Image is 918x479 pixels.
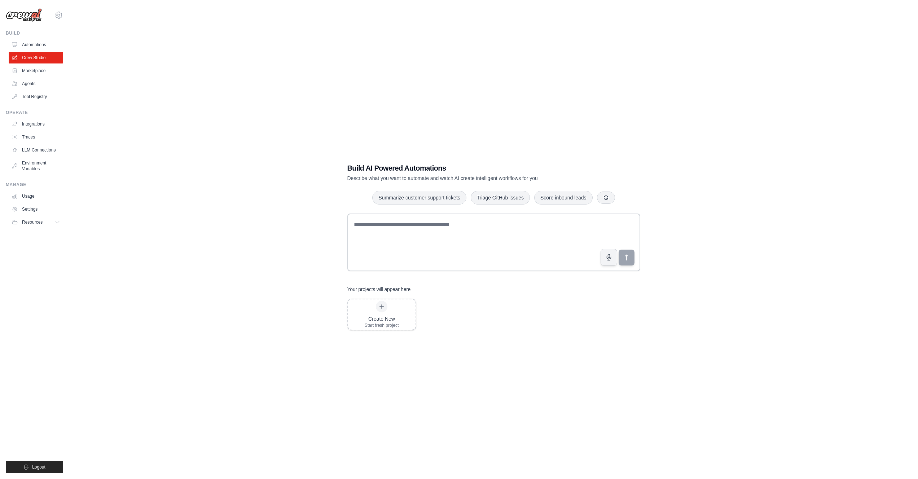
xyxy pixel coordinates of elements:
[9,203,63,215] a: Settings
[6,461,63,473] button: Logout
[9,216,63,228] button: Resources
[534,191,593,205] button: Score inbound leads
[9,91,63,102] a: Tool Registry
[9,52,63,63] a: Crew Studio
[9,65,63,76] a: Marketplace
[9,144,63,156] a: LLM Connections
[601,249,617,265] button: Click to speak your automation idea
[347,175,590,182] p: Describe what you want to automate and watch AI create intelligent workflows for you
[6,30,63,36] div: Build
[6,182,63,188] div: Manage
[9,39,63,50] a: Automations
[347,163,590,173] h1: Build AI Powered Automations
[32,464,45,470] span: Logout
[597,192,615,204] button: Get new suggestions
[471,191,530,205] button: Triage GitHub issues
[372,191,466,205] button: Summarize customer support tickets
[365,315,399,322] div: Create New
[9,157,63,175] a: Environment Variables
[365,322,399,328] div: Start fresh project
[9,131,63,143] a: Traces
[22,219,43,225] span: Resources
[9,118,63,130] a: Integrations
[347,286,411,293] h3: Your projects will appear here
[9,78,63,89] a: Agents
[6,110,63,115] div: Operate
[6,8,42,22] img: Logo
[9,190,63,202] a: Usage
